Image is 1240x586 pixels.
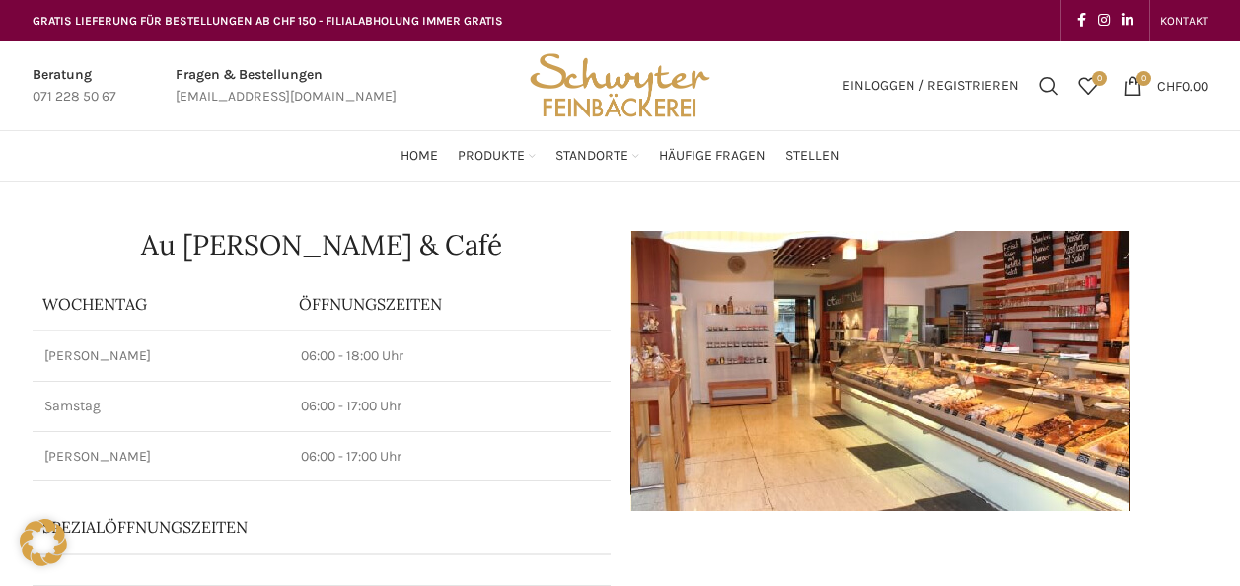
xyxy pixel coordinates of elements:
img: Bäckerei Schwyter [523,41,716,130]
a: Stellen [785,136,839,176]
span: Häufige Fragen [659,147,766,166]
p: Wochentag [42,293,279,315]
a: Standorte [555,136,639,176]
span: 0 [1092,71,1107,86]
p: 06:00 - 17:00 Uhr [301,397,599,416]
a: KONTAKT [1160,1,1208,40]
span: CHF [1157,77,1182,94]
a: Produkte [458,136,536,176]
a: Facebook social link [1071,7,1092,35]
p: 06:00 - 18:00 Uhr [301,346,599,366]
span: GRATIS LIEFERUNG FÜR BESTELLUNGEN AB CHF 150 - FILIALABHOLUNG IMMER GRATIS [33,14,503,28]
span: Home [401,147,438,166]
span: 0 [1136,71,1151,86]
span: Standorte [555,147,628,166]
span: KONTAKT [1160,14,1208,28]
a: Suchen [1029,66,1068,106]
a: Infobox link [176,64,397,109]
a: 0 [1068,66,1108,106]
p: [PERSON_NAME] [44,346,277,366]
a: Instagram social link [1092,7,1116,35]
p: [PERSON_NAME] [44,447,277,467]
a: 0 CHF0.00 [1113,66,1218,106]
bdi: 0.00 [1157,77,1208,94]
p: ÖFFNUNGSZEITEN [299,293,601,315]
div: Main navigation [23,136,1218,176]
a: Home [401,136,438,176]
a: Linkedin social link [1116,7,1139,35]
p: Spezialöffnungszeiten [42,516,546,538]
div: Secondary navigation [1150,1,1218,40]
p: 06:00 - 17:00 Uhr [301,447,599,467]
h1: Au [PERSON_NAME] & Café [33,231,611,258]
a: Site logo [523,76,716,93]
a: Häufige Fragen [659,136,766,176]
a: Infobox link [33,64,116,109]
div: Meine Wunschliste [1068,66,1108,106]
span: Stellen [785,147,839,166]
span: Einloggen / Registrieren [842,79,1019,93]
a: Einloggen / Registrieren [833,66,1029,106]
span: Produkte [458,147,525,166]
p: Samstag [44,397,277,416]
